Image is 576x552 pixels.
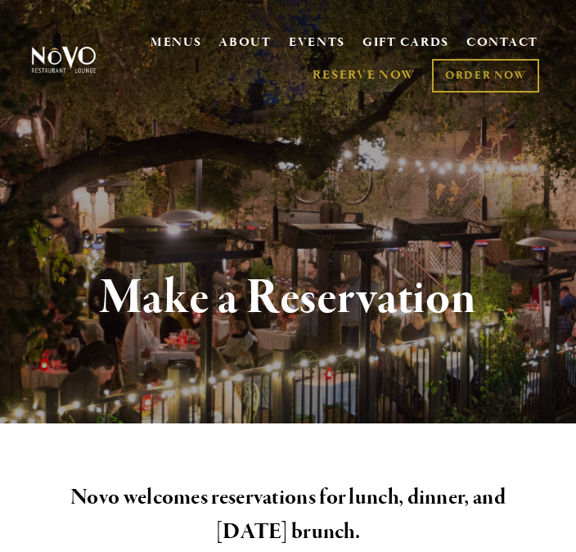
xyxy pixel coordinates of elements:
[218,34,272,51] a: ABOUT
[313,60,416,91] a: RESERVE NOW
[29,46,98,74] img: Novo Restaurant &amp; Lounge
[100,267,477,329] strong: Make a Reservation
[466,28,538,59] a: CONTACT
[362,28,449,59] a: GIFT CARDS
[432,59,539,93] a: ORDER NOW
[45,481,530,550] h2: Novo welcomes reservations for lunch, dinner, and [DATE] brunch.
[151,34,202,51] a: MENUS
[289,34,345,51] a: EVENTS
